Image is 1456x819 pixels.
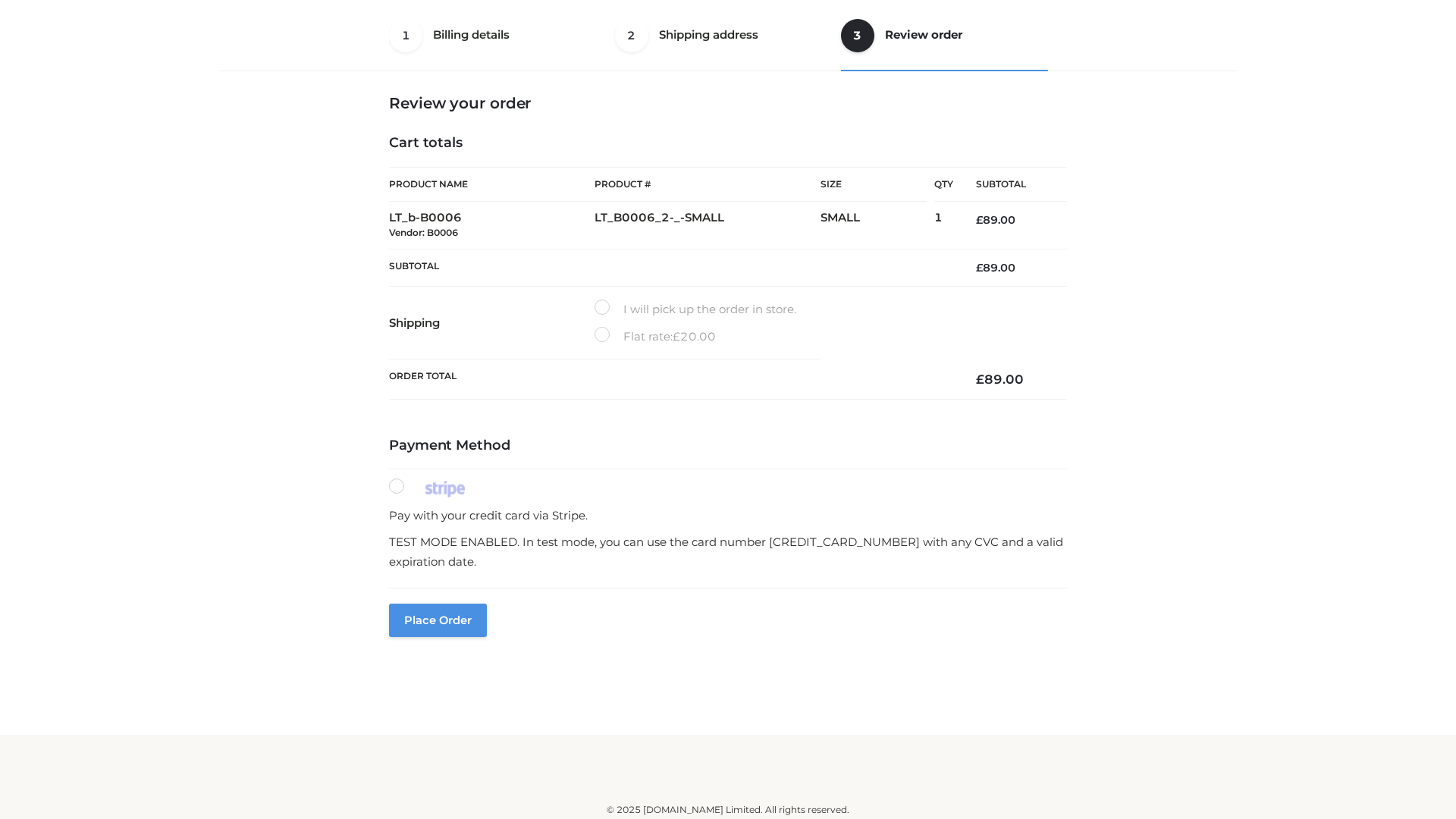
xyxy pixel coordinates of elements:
th: Product Name [389,167,595,202]
bdi: 20.00 [673,329,716,344]
small: Vendor: B0006 [389,227,458,238]
span: £ [976,213,983,227]
label: I will pick up the order in store. [595,300,796,319]
div: © 2025 [DOMAIN_NAME] Limited. All rights reserved. [225,802,1231,817]
span: £ [673,329,680,344]
th: Shipping [389,287,595,359]
h4: Cart totals [389,135,1067,152]
td: SMALL [821,202,934,249]
th: Product # [595,167,821,202]
th: Size [821,168,927,202]
span: £ [976,372,984,387]
span: £ [976,261,983,275]
h4: Payment Method [389,438,1067,454]
td: 1 [934,202,953,249]
h3: Review your order [389,94,1067,112]
label: Flat rate: [595,327,716,347]
th: Order Total [389,359,953,400]
th: Subtotal [389,249,953,286]
p: Pay with your credit card via Stripe. [389,506,1067,526]
bdi: 89.00 [976,213,1015,227]
th: Qty [934,167,953,202]
p: TEST MODE ENABLED. In test mode, you can use the card number [CREDIT_CARD_NUMBER] with any CVC an... [389,532,1067,571]
bdi: 89.00 [976,261,1015,275]
button: Place order [389,604,487,637]
td: LT_B0006_2-_-SMALL [595,202,821,249]
bdi: 89.00 [976,372,1024,387]
th: Subtotal [953,168,1067,202]
td: LT_b-B0006 [389,202,595,249]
